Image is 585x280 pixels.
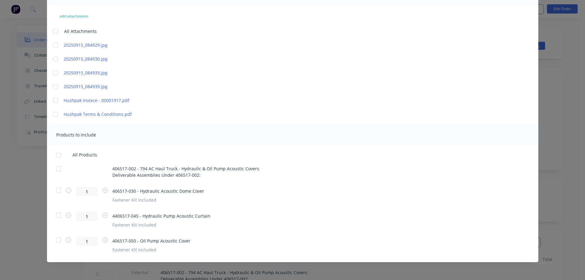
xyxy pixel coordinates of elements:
div: Fastener Kit Included [112,222,210,228]
a: 20250915_084939.jpg [64,83,171,90]
div: Fastener Kit Included [112,246,190,253]
a: Hushpak Invoice - 00001917.pdf [64,97,171,104]
a: 20250915_084930.jpg [64,56,171,62]
a: 20250915_084933.jpg [64,69,171,76]
span: Products to include [56,132,96,138]
a: Hushpak Terms & Conditions.pdf [64,111,171,117]
div: Fastener Kit Included [112,197,204,203]
span: 406517-002 - 794 AC Haul Truck - Hydraulic & Oil Pump Acoustic Covers Deliverable Assemblies Unde... [112,165,266,178]
span: 406517-050 - Oil Pump Acoustic Cover [112,238,190,244]
a: 20250915_084929.jpg [64,42,171,48]
span: All Attachments [64,28,97,34]
span: 406517-030 - Hydraulic Acoustic Dome Cover [112,188,204,194]
button: add attachments [53,11,95,21]
span: 4406517-045 - Hydraulic Pump Acoustic Curtain [112,213,210,219]
span: All Products [72,152,101,158]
